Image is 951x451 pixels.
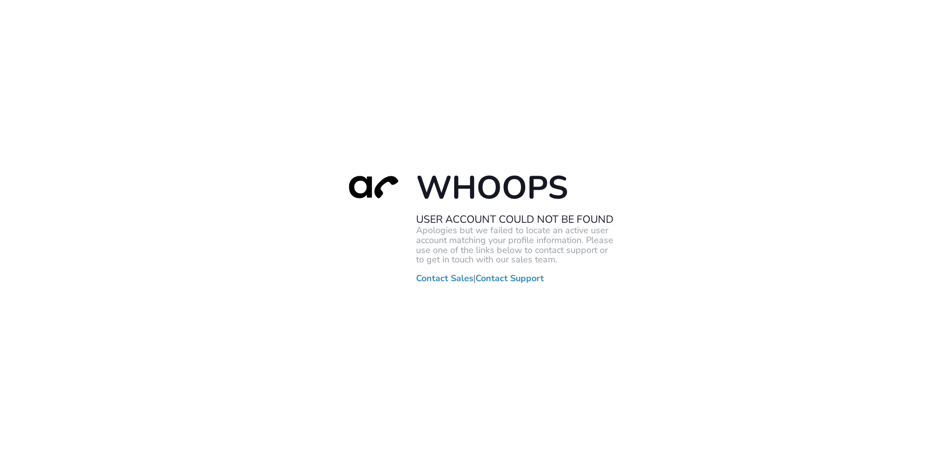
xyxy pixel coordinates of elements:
p: Apologies but we failed to locate an active user account matching your profile information. Pleas... [416,226,614,265]
h1: Whoops [416,167,614,207]
a: Contact Support [475,274,544,284]
a: Contact Sales [416,274,474,284]
div: | [337,167,614,283]
h2: User Account Could Not Be Found [416,213,614,226]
